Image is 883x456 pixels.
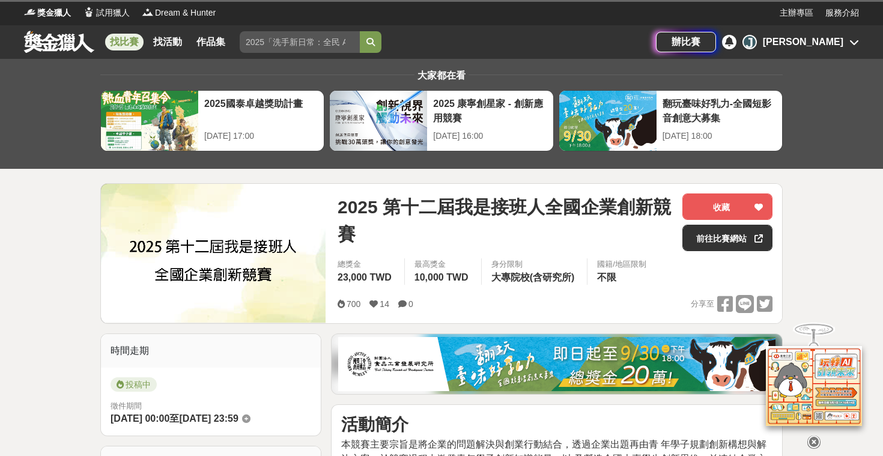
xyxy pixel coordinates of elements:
input: 2025「洗手新日常：全民 ALL IN」洗手歌全台徵選 [240,31,360,53]
span: 23,000 TWD [338,272,392,282]
span: 大專院校(含研究所) [491,272,575,282]
div: 身分限制 [491,258,578,270]
a: 翻玩臺味好乳力-全國短影音創意大募集[DATE] 18:00 [559,90,783,151]
img: 1c81a89c-c1b3-4fd6-9c6e-7d29d79abef5.jpg [338,337,775,391]
a: Logo試用獵人 [83,7,130,19]
span: 投稿中 [111,377,157,392]
a: 主辦專區 [780,7,813,19]
img: d2146d9a-e6f6-4337-9592-8cefde37ba6b.png [766,345,862,425]
strong: 活動簡介 [341,415,408,434]
span: 獎金獵人 [37,7,71,19]
div: 翻玩臺味好乳力-全國短影音創意大募集 [663,97,776,124]
a: 前往比賽網站 [682,225,772,251]
img: Logo [142,6,154,18]
span: 10,000 TWD [414,272,469,282]
div: [PERSON_NAME] [763,35,843,49]
span: 不限 [597,272,616,282]
img: Cover Image [101,184,326,323]
span: Dream & Hunter [155,7,216,19]
button: 收藏 [682,193,772,220]
a: LogoDream & Hunter [142,7,216,19]
div: J [742,35,757,49]
a: 2025 康寧創星家 - 創新應用競賽[DATE] 16:00 [329,90,553,151]
span: 至 [169,413,179,424]
a: 辦比賽 [656,32,716,52]
div: 國籍/地區限制 [597,258,646,270]
span: 總獎金 [338,258,395,270]
div: 2025 康寧創星家 - 創新應用競賽 [433,97,547,124]
a: 服務介紹 [825,7,859,19]
div: 時間走期 [101,334,321,368]
span: 大家都在看 [414,70,469,81]
a: 作品集 [192,34,230,50]
span: 分享至 [691,295,714,313]
span: 700 [347,299,360,309]
span: 徵件期間 [111,401,142,410]
div: 2025國泰卓越獎助計畫 [204,97,318,124]
span: [DATE] 00:00 [111,413,169,424]
div: [DATE] 17:00 [204,130,318,142]
div: [DATE] 16:00 [433,130,547,142]
img: Logo [83,6,95,18]
span: 試用獵人 [96,7,130,19]
a: 找比賽 [105,34,144,50]
span: 2025 第十二屆我是接班人全國企業創新競賽 [338,193,673,248]
a: Logo獎金獵人 [24,7,71,19]
span: 最高獎金 [414,258,472,270]
img: Logo [24,6,36,18]
span: 0 [408,299,413,309]
a: 2025國泰卓越獎助計畫[DATE] 17:00 [100,90,324,151]
span: [DATE] 23:59 [179,413,238,424]
div: [DATE] 18:00 [663,130,776,142]
span: 14 [380,299,389,309]
a: 找活動 [148,34,187,50]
